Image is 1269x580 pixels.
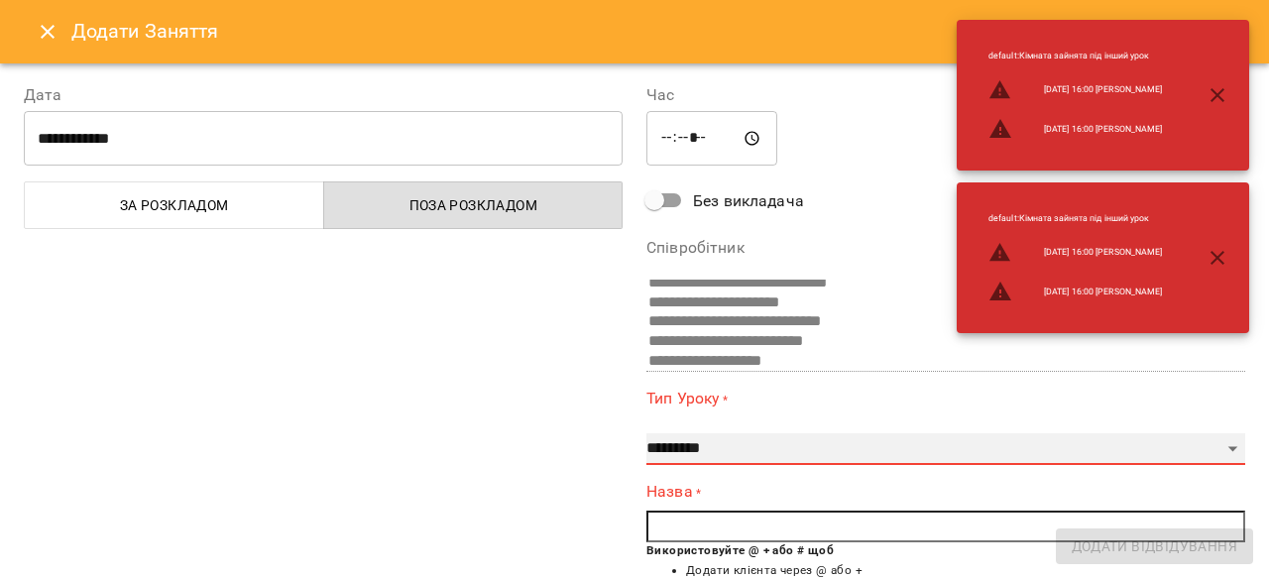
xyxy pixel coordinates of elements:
button: За розкладом [24,181,324,229]
span: За розкладом [37,193,312,217]
label: Співробітник [646,240,1245,256]
label: Тип Уроку [646,388,1245,410]
li: default : Кімната зайнята під інший урок [973,204,1178,233]
label: Час [646,87,1245,103]
span: Поза розкладом [336,193,612,217]
label: Назва [646,481,1245,504]
li: [DATE] 16:00 [PERSON_NAME] [973,109,1178,149]
li: default : Кімната зайнята під інший урок [973,42,1178,70]
span: Без викладача [693,189,804,213]
h6: Додати Заняття [71,16,1245,47]
b: Використовуйте @ + або # щоб [646,543,834,557]
li: [DATE] 16:00 [PERSON_NAME] [973,272,1178,311]
li: [DATE] 16:00 [PERSON_NAME] [973,233,1178,273]
li: [DATE] 16:00 [PERSON_NAME] [973,70,1178,110]
button: Close [24,8,71,56]
button: Поза розкладом [323,181,624,229]
label: Дата [24,87,623,103]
